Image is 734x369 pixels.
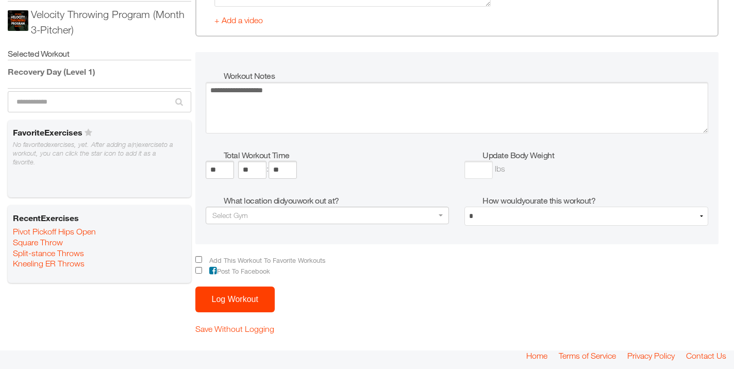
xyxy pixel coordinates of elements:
a: Split-stance Throws [13,248,84,258]
input: Post To Facebook [195,267,202,274]
input: Add This Workout To Favorite Workouts [195,256,202,263]
img: ios_large.png [8,10,28,31]
a: Contact Us [686,350,726,361]
a: Save Without Logging [195,324,274,333]
h6: Favorite Exercises [10,124,189,141]
button: Log Workout [195,287,275,312]
a: Terms of Service [559,350,616,361]
h5: How would you rate this workout? [482,195,708,206]
div: Recovery Day (Level 1) [8,65,191,78]
a: Kneeling ER Throws [13,259,85,268]
a: Square Throw [13,238,63,247]
h5: Update Body Weight [482,149,708,161]
span: Post To Facebook [204,267,270,275]
span: lbs [495,164,505,173]
a: + Add a video [214,15,263,25]
div: No favorited exercises , yet. After adding a(n) exercise to a workout, you can click the star ico... [13,141,189,167]
h5: Selected Workout [8,48,191,60]
h5: Workout Notes [224,70,709,81]
span: Select Gym [212,211,248,220]
h6: Recent Exercises [10,210,189,226]
a: Pivot Pickoff Hips Open [13,227,96,236]
span: Add This Workout To Favorite Workouts [204,257,325,264]
div: Velocity Throwing Program (Month 3-Pitcher) [31,7,191,38]
h5: Total Workout Time [224,149,449,161]
h5: What location did you work out at? [224,195,449,206]
a: Home [526,350,547,361]
span: : [266,164,269,173]
a: Privacy Policy [627,350,675,361]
